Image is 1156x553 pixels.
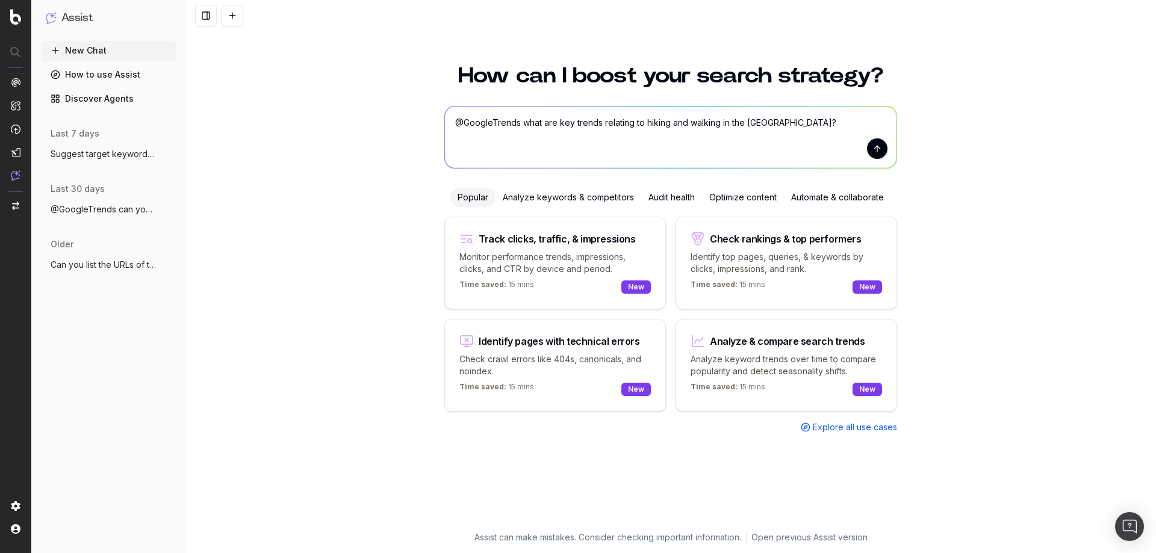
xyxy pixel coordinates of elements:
[853,383,882,396] div: New
[691,353,882,377] p: Analyze keyword trends over time to compare popularity and detect seasonality shifts.
[10,9,21,25] img: Botify logo
[51,183,105,195] span: last 30 days
[41,41,176,60] button: New Chat
[691,251,882,275] p: Identify top pages, queries, & keywords by clicks, impressions, and rank.
[51,148,157,160] span: Suggest target keywords for this page: h
[1115,512,1144,541] div: Open Intercom Messenger
[479,234,636,244] div: Track clicks, traffic, & impressions
[11,524,20,534] img: My account
[11,78,20,87] img: Analytics
[710,336,865,346] div: Analyze & compare search trends
[621,280,651,294] div: New
[621,383,651,396] div: New
[11,100,20,111] img: Intelligence
[691,280,765,294] p: 15 mins
[61,10,93,26] h1: Assist
[51,259,157,271] span: Can you list the URLs of the inlinks and
[710,234,862,244] div: Check rankings & top performers
[853,280,882,294] div: New
[51,128,99,140] span: last 7 days
[41,65,176,84] a: How to use Assist
[479,336,640,346] div: Identify pages with technical errors
[445,107,897,168] textarea: @GoogleTrends what are key trends relating to hiking and walking in the [GEOGRAPHIC_DATA]?
[12,202,19,210] img: Switch project
[41,144,176,164] button: Suggest target keywords for this page: h
[641,188,702,207] div: Audit health
[51,203,157,215] span: @GoogleTrends can you highlight health t
[459,382,534,397] p: 15 mins
[11,501,20,511] img: Setting
[41,200,176,219] button: @GoogleTrends can you highlight health t
[444,65,897,87] h1: How can I boost your search strategy?
[459,280,506,289] span: Time saved:
[46,10,171,26] button: Assist
[459,251,651,275] p: Monitor performance trends, impressions, clicks, and CTR by device and period.
[691,382,738,391] span: Time saved:
[41,255,176,274] button: Can you list the URLs of the inlinks and
[459,382,506,391] span: Time saved:
[46,12,57,23] img: Assist
[11,170,20,181] img: Assist
[459,353,651,377] p: Check crawl errors like 404s, canonicals, and noindex.
[11,124,20,134] img: Activation
[691,280,738,289] span: Time saved:
[459,280,534,294] p: 15 mins
[474,531,741,543] p: Assist can make mistakes. Consider checking important information.
[784,188,891,207] div: Automate & collaborate
[813,421,897,433] span: Explore all use cases
[450,188,496,207] div: Popular
[691,382,765,397] p: 15 mins
[801,421,897,433] a: Explore all use cases
[41,89,176,108] a: Discover Agents
[496,188,641,207] div: Analyze keywords & competitors
[702,188,784,207] div: Optimize content
[751,531,868,543] a: Open previous Assist version
[51,238,73,250] span: older
[11,147,20,157] img: Studio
